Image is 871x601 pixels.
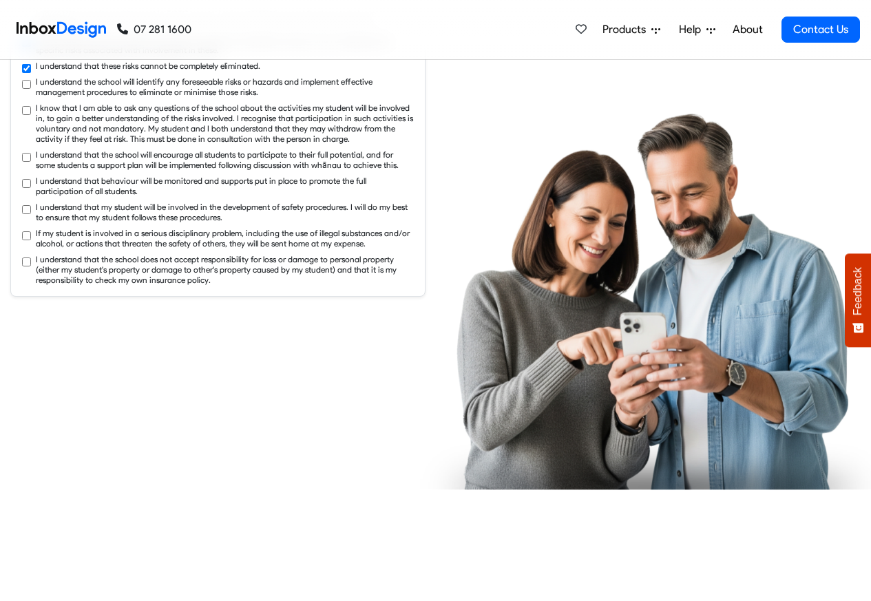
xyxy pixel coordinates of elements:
[36,149,414,170] label: I understand that the school will encourage all students to participate to their full potential, ...
[673,16,721,43] a: Help
[36,228,414,249] label: If my student is involved in a serious disciplinary problem, including the use of illegal substan...
[845,253,871,347] button: Feedback - Show survey
[36,176,414,196] label: I understand that behaviour will be monitored and supports put in place to promote the full parti...
[36,61,260,71] label: I understand that these risks cannot be completely eliminated.
[728,16,766,43] a: About
[679,21,706,38] span: Help
[36,103,414,144] label: I know that I am able to ask any questions of the school about the activities my student will be ...
[36,202,414,222] label: I understand that my student will be involved in the development of safety procedures. I will do ...
[852,267,864,315] span: Feedback
[36,254,414,285] label: I understand that the school does not accept responsibility for loss or damage to personal proper...
[602,21,651,38] span: Products
[117,21,191,38] a: 07 281 1600
[597,16,666,43] a: Products
[36,76,414,97] label: I understand the school will identify any foreseeable risks or hazards and implement effective ma...
[781,17,860,43] a: Contact Us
